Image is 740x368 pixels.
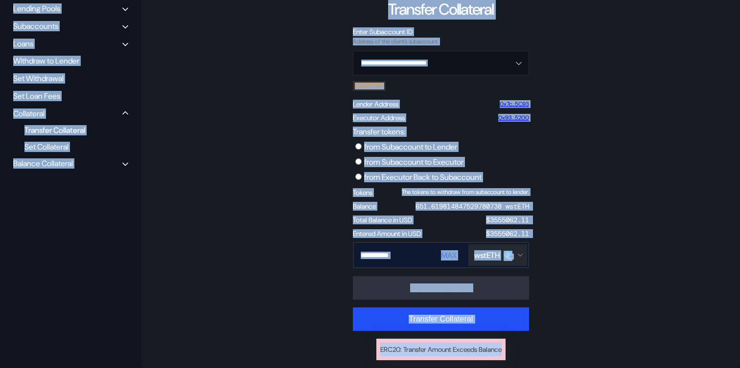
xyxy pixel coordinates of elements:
div: Transfer Collateral [20,124,115,137]
button: Open menu for selecting token for payment [468,244,527,266]
div: Entered Amount in USD [353,229,421,238]
div: $ 3555062.11 [486,216,529,224]
div: Loans [13,39,33,49]
label: from Subaccount to Lender [364,142,457,152]
div: Tokens [353,188,372,197]
div: Collateral [13,108,45,119]
button: Approve Spender [353,276,529,300]
div: The tokens to withdraw from subaccount to lender. [402,189,529,195]
div: wstETH [474,250,500,260]
div: MAX [441,250,457,260]
img: wstETH.png [504,251,512,260]
div: Balance [353,202,376,211]
button: Open menu [353,51,529,75]
label: Transfer tokens: [353,127,405,137]
div: ERC20: Transfer Amount Exceeds Balance [380,343,502,356]
div: $ 3555062.11 [486,229,529,238]
div: Balance Collateral [13,158,73,169]
div: Set Collateral [20,140,115,153]
label: from Executor Back to Subaccount [364,172,482,182]
img: svg+xml,%3c [508,254,514,260]
div: Lending Pools [13,3,60,14]
div: Withdraw to Lender [10,53,132,68]
div: Address of the client’s subaccount. [353,38,529,45]
div: Executor Address [353,113,405,122]
div: STRATEGIST [353,81,386,91]
div: Set Loan Fees [10,88,132,104]
div: Total Balance in USD [353,216,412,224]
a: 0x93...5200 [498,114,529,121]
button: Transfer Collateral [353,307,529,331]
button: MAX [438,250,460,261]
div: Lender Address [353,100,398,108]
div: Subaccounts [13,21,58,31]
div: 651.619814847529780738 wstETH [416,202,529,211]
div: Set Withdrawal [10,71,132,86]
a: 0x7c...5C93 [500,101,529,108]
label: from Subaccount to Executor [364,157,463,167]
div: Enter Subaccount ID [353,27,529,36]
